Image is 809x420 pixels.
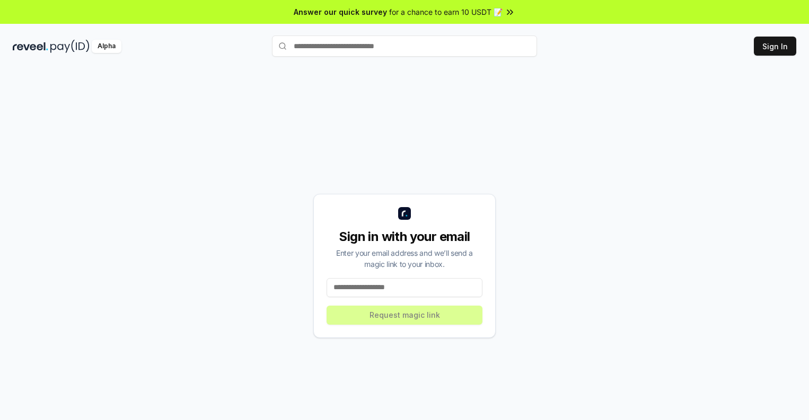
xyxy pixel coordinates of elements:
[294,6,387,17] span: Answer our quick survey
[92,40,121,53] div: Alpha
[389,6,503,17] span: for a chance to earn 10 USDT 📝
[327,247,482,270] div: Enter your email address and we’ll send a magic link to your inbox.
[327,228,482,245] div: Sign in with your email
[398,207,411,220] img: logo_small
[50,40,90,53] img: pay_id
[13,40,48,53] img: reveel_dark
[754,37,796,56] button: Sign In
